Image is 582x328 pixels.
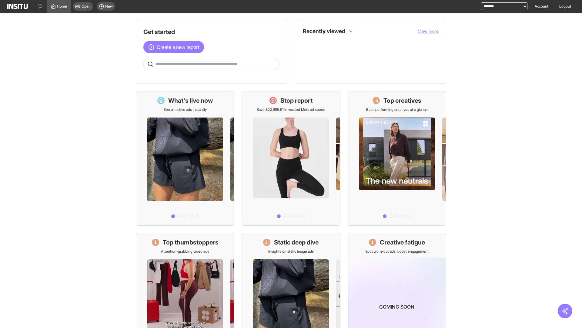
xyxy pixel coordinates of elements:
[168,96,213,105] h1: What's live now
[418,28,439,34] button: View more
[257,107,325,112] p: Save £22,985.51 in wasted Meta ad spend
[268,249,314,254] p: Insights on static image ads
[316,68,434,73] span: Creative Fatigue [Beta]
[143,28,280,36] h1: Get started
[274,238,319,247] h1: Static deep dive
[57,4,67,9] span: Home
[143,41,204,53] button: Create a new report
[305,67,312,74] div: Insights
[7,4,28,9] img: Logo
[305,53,312,60] div: Insights
[316,54,335,59] span: Placements
[136,91,234,226] a: What's live nowSee all active ads instantly
[82,4,91,9] span: Open
[164,107,207,112] p: See all active ads instantly
[316,41,341,46] span: What's live now
[242,91,340,226] a: Stop reportSave £22,985.51 in wasted Meta ad spend
[163,238,219,247] h1: Top thumbstoppers
[105,4,113,9] span: New
[316,68,354,73] span: Creative Fatigue [Beta]
[366,107,428,112] p: Best-performing creatives at a glance
[316,54,434,59] span: Placements
[348,91,446,226] a: Top creativesBest-performing creatives at a glance
[316,41,434,46] span: What's live now
[418,29,439,34] span: View more
[305,40,312,47] div: Dashboard
[280,96,313,105] h1: Stop report
[383,96,421,105] h1: Top creatives
[157,43,199,51] span: Create a new report
[161,249,209,254] p: Attention-grabbing video ads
